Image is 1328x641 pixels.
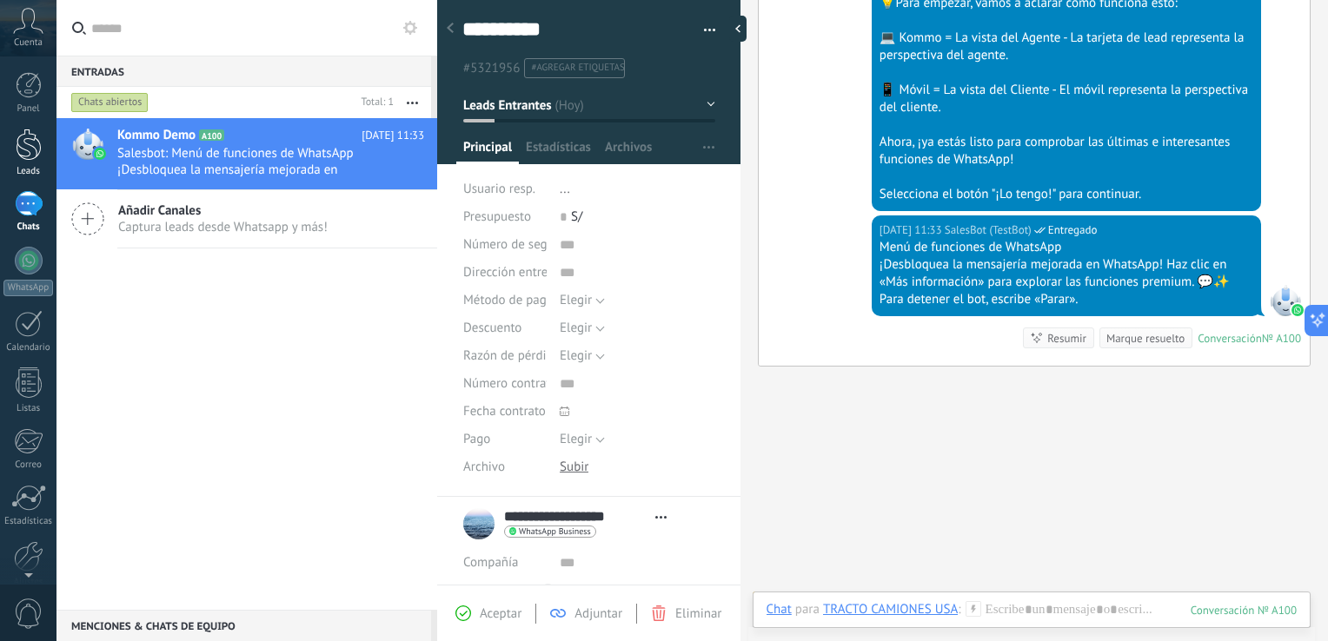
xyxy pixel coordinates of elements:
[574,605,622,622] span: Adjuntar
[56,610,431,641] div: Menciones & Chats de equipo
[675,605,721,622] span: Eliminar
[463,203,547,231] div: Presupuesto
[463,405,546,418] span: Fecha contrato
[1262,331,1301,346] div: № A100
[463,60,520,76] span: #5321956
[463,582,554,598] span: Teléfono Oficina
[463,453,547,481] div: Archivo
[1270,285,1301,316] span: SalesBot
[560,314,605,342] button: Elegir
[3,221,54,233] div: Chats
[463,398,547,426] div: Fecha contrato
[3,516,54,527] div: Estadísticas
[362,127,424,144] span: [DATE] 11:33
[560,347,592,364] span: Elegir
[1048,221,1098,239] span: Entregado
[463,433,490,446] span: Pago
[463,577,547,605] button: Teléfono Oficina
[1191,603,1297,618] div: 100
[3,280,53,296] div: WhatsApp
[117,145,391,178] span: Salesbot: Menú de funciones de WhatsApp ¡Desbloquea la mensajería mejorada en WhatsApp! Haz clic ...
[463,287,547,314] div: Método de pago
[14,37,43,49] span: Cuenta
[71,92,149,113] div: Chats abiertos
[3,403,54,414] div: Listas
[3,166,54,177] div: Leads
[560,431,592,447] span: Elegir
[880,291,1253,308] div: Para detener el bot, escribe «Parar».
[94,148,106,160] img: waba.svg
[560,426,605,453] button: Elegir
[880,239,1253,256] div: Menú de funciones de WhatsApp
[880,134,1253,169] div: Ahora, ¡ya estás listo para comprobar las últimas e interesantes funciones de WhatsApp!
[463,321,521,334] span: Descuento
[560,287,605,314] button: Elegir
[3,342,54,354] div: Calendario
[463,349,560,362] span: Razón de pérdida
[795,601,820,618] span: para
[605,139,652,164] span: Archivos
[1198,331,1262,346] div: Conversación
[199,129,224,141] span: A100
[571,208,582,225] span: S/
[463,139,512,164] span: Principal
[463,549,547,577] div: Compañía
[560,342,605,370] button: Elegir
[880,186,1253,203] div: Selecciona el botón "¡Lo tengo!" para continuar.
[880,82,1253,116] div: 📱 Móvil = La vista del Cliente - El móvil representa la perspectiva del cliente.
[463,460,505,473] span: Archivo
[480,605,521,622] span: Aceptar
[463,231,547,259] div: Número de seguimiento
[463,175,547,203] div: Usuario resp.
[1047,330,1086,347] div: Resumir
[118,202,328,219] span: Añadir Canales
[118,219,328,235] span: Captura leads desde Whatsapp y más!
[117,127,196,144] span: Kommo Demo
[560,181,570,197] span: ...
[394,87,431,118] button: Más
[531,62,624,74] span: #agregar etiquetas
[880,221,945,239] div: [DATE] 11:33
[1291,304,1304,316] img: waba.svg
[3,103,54,115] div: Panel
[56,118,437,189] a: Kommo Demo A100 [DATE] 11:33 Salesbot: Menú de funciones de WhatsApp ¡Desbloquea la mensajería me...
[526,139,591,164] span: Estadísticas
[463,314,547,342] div: Descuento
[463,266,561,279] span: Dirección entrega
[463,426,547,453] div: Pago
[880,30,1253,64] div: 💻 Kommo = La vista del Agente - La tarjeta de lead representa la perspectiva del agente.
[560,320,592,336] span: Elegir
[729,16,747,42] div: Ocultar
[463,342,547,370] div: Razón de pérdida
[56,56,431,87] div: Entradas
[880,256,1253,291] div: ¡Desbloquea la mensajería mejorada en WhatsApp! Haz clic en «Más información» para explorar las f...
[463,181,535,197] span: Usuario resp.
[463,294,554,307] span: Método de pago
[355,94,394,111] div: Total: 1
[3,459,54,471] div: Correo
[823,601,958,617] div: TRACTO CAMIONES USA
[519,527,591,536] span: WhatsApp Business
[560,292,592,308] span: Elegir
[463,208,531,225] span: Presupuesto
[463,259,547,287] div: Dirección entrega
[463,377,557,390] span: Número contrato
[958,601,960,618] span: :
[1106,330,1185,347] div: Marque resuelto
[945,221,1032,239] span: SalesBot (TestBot)
[463,238,597,251] span: Número de seguimiento
[463,370,547,398] div: Número contrato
